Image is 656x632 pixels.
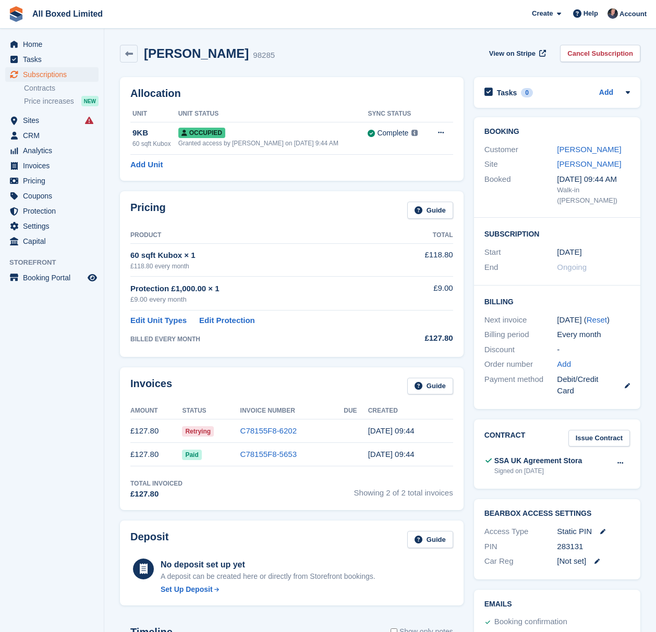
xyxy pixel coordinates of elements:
[484,430,526,447] h2: Contract
[560,45,640,62] a: Cancel Subscription
[182,426,214,437] span: Retrying
[5,128,99,143] a: menu
[144,46,249,60] h2: [PERSON_NAME]
[377,128,408,139] div: Complete
[240,450,297,458] a: C78155F8-5653
[23,174,86,188] span: Pricing
[23,37,86,52] span: Home
[557,185,630,205] div: Walk-in ([PERSON_NAME])
[407,202,453,219] a: Guide
[130,106,178,122] th: Unit
[484,600,630,609] h2: Emails
[9,257,104,268] span: Storefront
[557,145,621,154] a: [PERSON_NAME]
[161,571,375,582] p: A deposit can be created here or directly from Storefront bookings.
[484,158,557,170] div: Site
[532,8,553,19] span: Create
[130,403,182,419] th: Amount
[8,6,24,22] img: stora-icon-8386f47178a22dfd0bd8f6a31ec36ba5ce8667c1dd55bd0f319d3a0aa187defe.svg
[23,158,86,173] span: Invoices
[494,455,582,466] div: SSA UK Agreement Stora
[368,450,415,458] time: 2025-07-28 08:44:37 UTC
[130,488,183,500] div: £127.80
[484,510,630,518] h2: BearBox Access Settings
[557,344,630,356] div: -
[497,88,517,97] h2: Tasks
[199,315,255,327] a: Edit Protection
[23,204,86,218] span: Protection
[178,106,368,122] th: Unit Status
[484,262,557,274] div: End
[393,277,453,311] td: £9.00
[557,541,630,553] div: 283131
[24,95,99,107] a: Price increases NEW
[484,358,557,370] div: Order number
[130,227,393,244] th: Product
[24,96,74,106] span: Price increases
[130,443,182,466] td: £127.80
[557,246,581,258] time: 2025-07-27 23:00:00 UTC
[23,270,86,285] span: Booking Portal
[5,189,99,203] a: menu
[393,332,453,344] div: £127.80
[484,128,630,136] h2: Booking
[484,526,557,538] div: Access Type
[568,430,630,447] a: Issue Contract
[354,479,453,500] span: Showing 2 of 2 total invoices
[23,128,86,143] span: CRM
[23,67,86,82] span: Subscriptions
[484,174,557,206] div: Booked
[182,450,201,460] span: Paid
[5,234,99,249] a: menu
[344,403,368,419] th: Due
[23,189,86,203] span: Coupons
[240,426,297,435] a: C78155F8-6202
[23,113,86,128] span: Sites
[130,283,393,295] div: Protection £1,000.00 × 1
[489,48,536,59] span: View on Stripe
[557,174,630,185] div: [DATE] 09:44 AM
[368,403,453,419] th: Created
[557,329,630,341] div: Every month
[599,87,613,99] a: Add
[24,83,99,93] a: Contracts
[5,204,99,218] a: menu
[130,531,168,548] h2: Deposit
[407,378,453,395] a: Guide
[584,8,598,19] span: Help
[494,466,582,476] div: Signed on [DATE]
[86,271,99,284] a: Preview store
[130,315,187,327] a: Edit Unit Types
[130,419,182,443] td: £127.80
[130,262,393,271] div: £118.80 every month
[28,5,107,22] a: All Boxed Limited
[240,403,344,419] th: Invoice Number
[557,314,630,326] div: [DATE] ( )
[5,52,99,67] a: menu
[484,228,630,239] h2: Subscription
[130,479,183,488] div: Total Invoiced
[557,358,571,370] a: Add
[557,555,630,567] div: [Not set]
[5,158,99,173] a: menu
[587,315,607,324] a: Reset
[484,541,557,553] div: PIN
[23,143,86,158] span: Analytics
[484,314,557,326] div: Next invoice
[368,426,415,435] time: 2025-08-28 08:44:49 UTC
[5,270,99,285] a: menu
[130,88,453,100] h2: Allocation
[23,52,86,67] span: Tasks
[393,243,453,276] td: £118.80
[557,159,621,168] a: [PERSON_NAME]
[85,116,93,125] i: Smart entry sync failures have occurred
[484,329,557,341] div: Billing period
[5,219,99,233] a: menu
[5,113,99,128] a: menu
[130,334,393,344] div: BILLED EVERY MONTH
[494,616,567,628] div: Booking confirmation
[557,526,630,538] div: Static PIN
[182,403,240,419] th: Status
[5,67,99,82] a: menu
[132,127,178,139] div: 9KB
